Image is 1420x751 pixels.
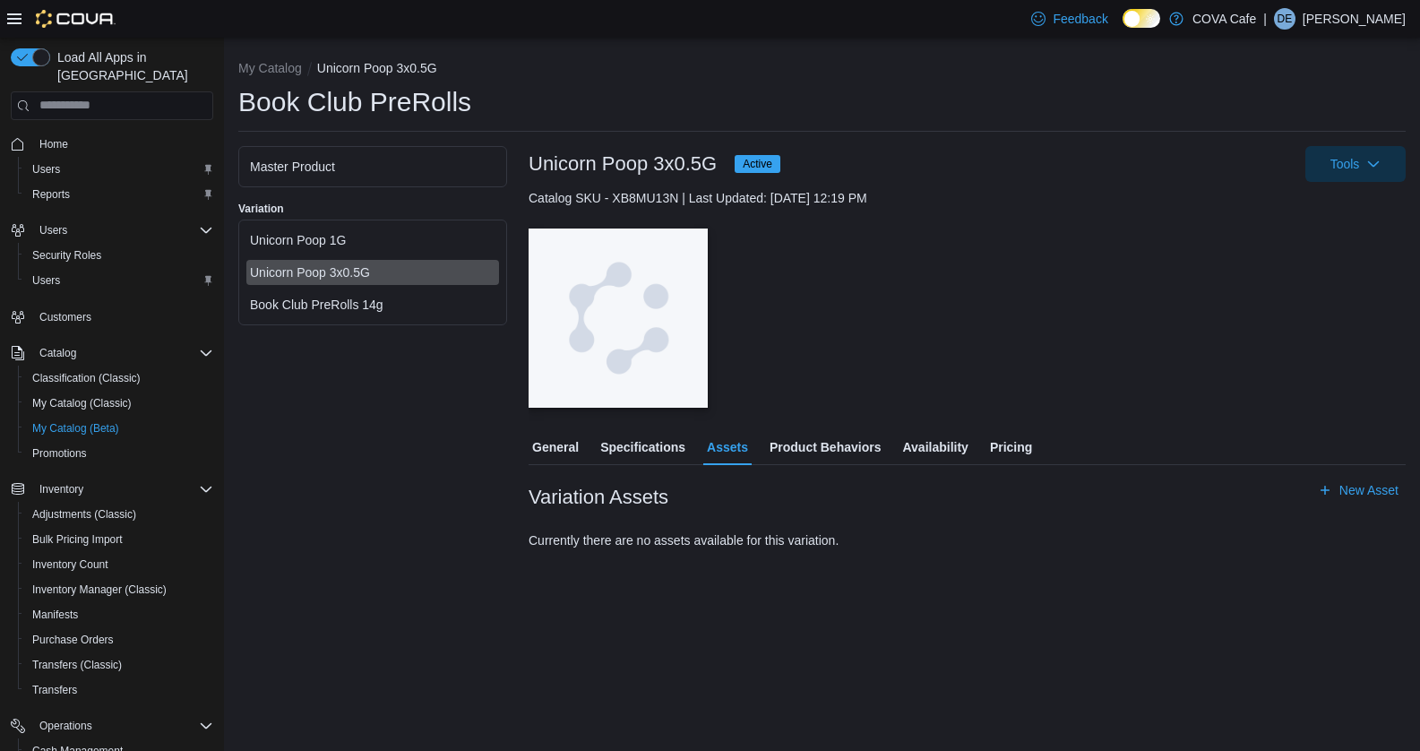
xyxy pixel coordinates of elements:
[18,502,220,527] button: Adjustments (Classic)
[25,629,213,651] span: Purchase Orders
[32,479,213,500] span: Inventory
[18,678,220,703] button: Transfers
[1339,481,1398,499] span: New Asset
[1330,155,1360,173] span: Tools
[250,231,495,249] div: Unicorn Poop 1G
[32,306,99,328] a: Customers
[25,270,213,291] span: Users
[1123,28,1123,29] span: Dark Mode
[4,713,220,738] button: Operations
[32,187,70,202] span: Reports
[32,715,213,737] span: Operations
[25,654,213,676] span: Transfers (Classic)
[1192,8,1256,30] p: COVA Cafe
[39,482,83,496] span: Inventory
[36,10,116,28] img: Cova
[32,557,108,572] span: Inventory Count
[32,273,60,288] span: Users
[32,583,167,597] span: Inventory Manager (Classic)
[529,229,708,408] img: Image for Cova Placeholder
[25,529,213,550] span: Bulk Pricing Import
[25,270,67,291] a: Users
[32,342,213,364] span: Catalog
[25,245,213,266] span: Security Roles
[1053,10,1107,28] span: Feedback
[25,184,77,205] a: Reports
[1024,1,1114,37] a: Feedback
[250,296,495,314] div: Book Club PreRolls 14g
[25,184,213,205] span: Reports
[238,59,1406,81] nav: An example of EuiBreadcrumbs
[18,441,220,466] button: Promotions
[529,189,1406,207] div: Catalog SKU - XB8MU13N | Last Updated: [DATE] 12:19 PM
[743,156,772,172] span: Active
[25,504,213,525] span: Adjustments (Classic)
[32,532,123,547] span: Bulk Pricing Import
[1123,9,1160,28] input: Dark Mode
[18,182,220,207] button: Reports
[32,306,213,328] span: Customers
[25,654,129,676] a: Transfers (Classic)
[529,533,1406,548] div: Currently there are no assets available for this variation.
[32,479,90,500] button: Inventory
[529,153,717,175] h3: Unicorn Poop 3x0.5G
[18,552,220,577] button: Inventory Count
[25,443,213,464] span: Promotions
[4,218,220,243] button: Users
[18,652,220,678] button: Transfers (Classic)
[32,248,101,263] span: Security Roles
[317,61,437,75] button: Unicorn Poop 3x0.5G
[25,529,130,550] a: Bulk Pricing Import
[735,155,780,173] span: Active
[238,202,284,216] label: Variation
[32,371,141,385] span: Classification (Classic)
[32,608,78,622] span: Manifests
[32,162,60,177] span: Users
[18,157,220,182] button: Users
[25,159,67,180] a: Users
[32,134,75,155] a: Home
[50,48,213,84] span: Load All Apps in [GEOGRAPHIC_DATA]
[32,446,87,461] span: Promotions
[25,159,213,180] span: Users
[250,263,495,281] div: Unicorn Poop 3x0.5G
[32,507,136,522] span: Adjustments (Classic)
[707,429,748,465] span: Assets
[1274,8,1295,30] div: Dave Emmett
[529,487,668,508] h3: Variation Assets
[18,527,220,552] button: Bulk Pricing Import
[250,158,495,176] div: Master Product
[32,683,77,697] span: Transfers
[1263,8,1267,30] p: |
[4,477,220,502] button: Inventory
[238,61,302,75] button: My Catalog
[1278,8,1293,30] span: DE
[18,602,220,627] button: Manifests
[25,418,213,439] span: My Catalog (Beta)
[18,391,220,416] button: My Catalog (Classic)
[32,633,114,647] span: Purchase Orders
[18,627,220,652] button: Purchase Orders
[39,346,76,360] span: Catalog
[25,393,213,414] span: My Catalog (Classic)
[25,554,213,575] span: Inventory Count
[18,416,220,441] button: My Catalog (Beta)
[25,554,116,575] a: Inventory Count
[25,367,213,389] span: Classification (Classic)
[238,84,471,120] h1: Book Club PreRolls
[4,131,220,157] button: Home
[18,243,220,268] button: Security Roles
[32,396,132,410] span: My Catalog (Classic)
[25,679,84,701] a: Transfers
[39,223,67,237] span: Users
[600,429,685,465] span: Specifications
[25,245,108,266] a: Security Roles
[1305,146,1406,182] button: Tools
[25,604,85,626] a: Manifests
[32,133,213,155] span: Home
[18,268,220,293] button: Users
[4,304,220,330] button: Customers
[39,137,68,151] span: Home
[18,577,220,602] button: Inventory Manager (Classic)
[32,220,213,241] span: Users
